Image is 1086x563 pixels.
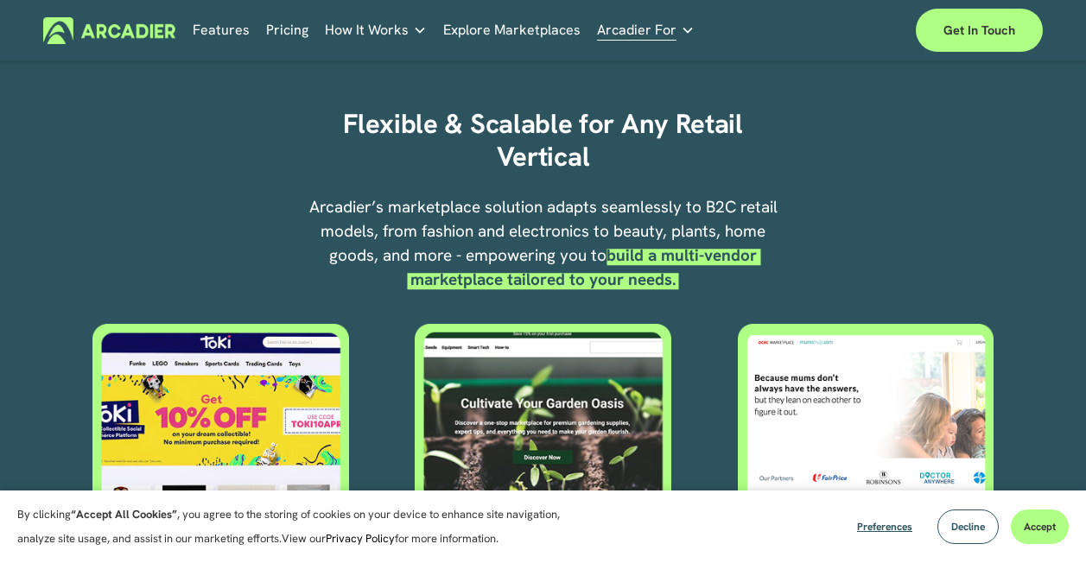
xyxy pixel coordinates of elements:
strong: “Accept All Cookies” [71,507,177,522]
a: folder dropdown [597,16,695,43]
a: Pricing [266,16,308,43]
span: Arcadier For [597,18,676,42]
a: Privacy Policy [326,531,395,546]
span: Decline [951,520,985,534]
iframe: Chat Widget [1000,480,1086,563]
img: Arcadier [43,17,175,44]
h2: Flexible & Scalable for Any Retail Vertical [302,107,784,174]
span: Preferences [857,520,912,534]
a: Explore Marketplaces [443,16,581,43]
a: Get in touch [916,9,1043,52]
button: Decline [937,509,999,544]
span: How It Works [325,18,409,42]
p: Arcadier’s marketplace solution adapts seamlessly to B2C retail models, from fashion and electron... [302,195,784,292]
a: Features [193,16,250,43]
button: Preferences [844,509,925,544]
p: By clicking , you agree to the storing of cookies on your device to enhance site navigation, anal... [17,503,579,551]
a: folder dropdown [325,16,427,43]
